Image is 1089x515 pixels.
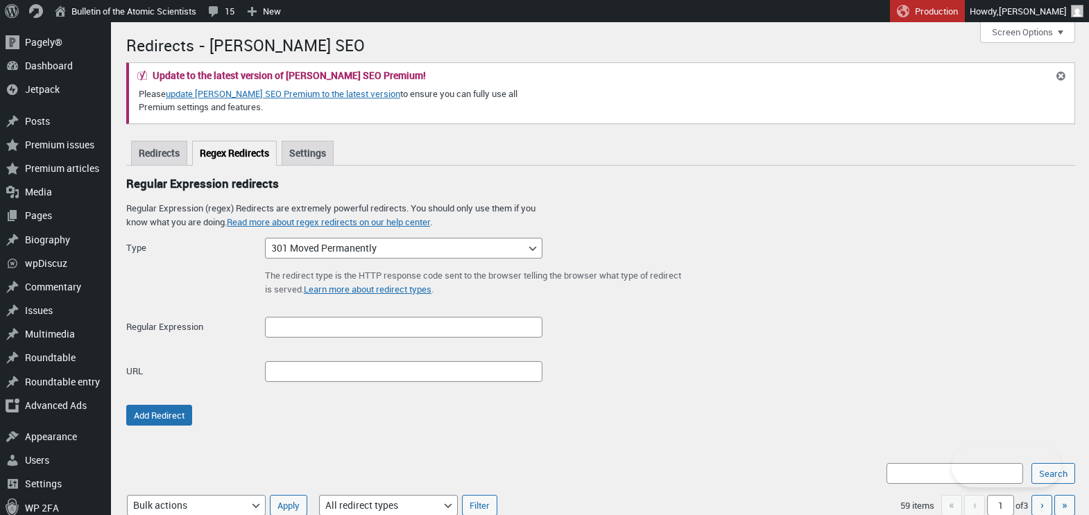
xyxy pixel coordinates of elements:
a: update [PERSON_NAME] SEO Premium to the latest version [166,87,400,100]
button: Add Redirect [126,405,192,426]
a: Read more about regex redirects on our help center [227,216,430,228]
button: Screen Options [980,22,1075,43]
span: › [1040,497,1044,512]
p: The redirect type is the HTTP response code sent to the browser telling the browser what type of ... [126,269,681,303]
span: » [1062,497,1067,512]
span: Regular Expression [126,320,203,333]
span: 59 items [900,499,934,512]
h2: Update to the latest version of [PERSON_NAME] SEO Premium! [153,71,426,80]
a: Settings [282,141,334,165]
p: Please to ensure you can fully use all Premium settings and features. [137,86,556,115]
a: Regex Redirects [192,141,277,166]
h1: Redirects - [PERSON_NAME] SEO [126,29,1075,59]
span: URL [126,365,143,377]
iframe: Help Scout Beacon - Open [952,446,1061,487]
span: [PERSON_NAME] [999,5,1067,17]
p: Regular Expression (regex) Redirects are extremely powerful redirects. You should only use them i... [126,202,542,229]
span: Type [126,241,146,254]
h2: Regular Expression redirects [126,177,1075,190]
span: of [1015,499,1029,512]
a: Learn more about redirect types [304,283,431,295]
a: Redirects [131,141,187,165]
span: 3 [1023,499,1028,512]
